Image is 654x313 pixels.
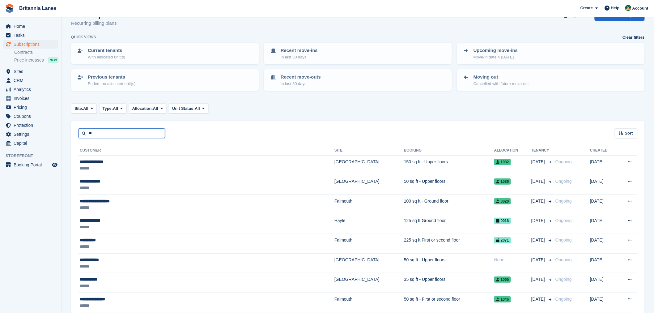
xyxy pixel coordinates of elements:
[531,178,546,185] span: [DATE]
[334,156,404,175] td: [GEOGRAPHIC_DATA]
[404,234,494,253] td: 225 sq ft First or second floor
[590,234,617,253] td: [DATE]
[113,105,118,112] span: All
[404,273,494,293] td: 35 sq ft - Upper floors
[474,81,529,87] p: Cancelled with future move-out
[48,57,58,63] div: NEW
[129,103,167,114] button: Allocation: All
[3,112,58,121] a: menu
[457,43,644,64] a: Upcoming move-ins Move-in date > [DATE]
[590,273,617,293] td: [DATE]
[474,47,518,54] p: Upcoming move-ins
[494,159,511,165] span: 1082
[88,81,136,87] p: Ended, no allocated unit(s)
[334,273,404,293] td: [GEOGRAPHIC_DATA]
[14,130,51,139] span: Settings
[14,161,51,169] span: Booking Portal
[265,43,451,64] a: Recent move-ins In last 30 days
[71,34,96,40] h6: Quick views
[404,214,494,234] td: 125 sq ft Ground floor
[3,76,58,85] a: menu
[195,105,200,112] span: All
[3,161,58,169] a: menu
[72,43,258,64] a: Current tenants With allocated unit(s)
[14,57,58,63] a: Price increases NEW
[14,31,51,40] span: Tasks
[625,130,633,136] span: Sort
[494,178,511,185] span: 1086
[265,70,451,90] a: Recent move-outs In last 30 days
[83,105,88,112] span: All
[555,257,572,262] span: Ongoing
[494,237,511,243] span: 2071
[555,218,572,223] span: Ongoing
[14,85,51,94] span: Analytics
[531,146,553,156] th: Tenancy
[14,57,44,63] span: Price increases
[555,297,572,302] span: Ongoing
[3,67,58,76] a: menu
[555,179,572,184] span: Ongoing
[334,234,404,253] td: Falmouth
[3,40,58,49] a: menu
[474,54,518,60] p: Move-in date > [DATE]
[17,3,59,13] a: Britannia Lanes
[334,214,404,234] td: Hayle
[3,31,58,40] a: menu
[494,198,511,204] span: 0020
[632,5,648,11] span: Account
[5,4,14,13] img: stora-icon-8386f47178a22dfd0bd8f6a31ec36ba5ce8667c1dd55bd0f319d3a0aa187defe.svg
[14,22,51,31] span: Home
[79,146,334,156] th: Customer
[531,159,546,165] span: [DATE]
[625,5,631,11] img: Nathan Kellow
[611,5,620,11] span: Help
[622,34,645,41] a: Clear filters
[74,105,83,112] span: Site:
[14,40,51,49] span: Subscriptions
[404,175,494,195] td: 50 sq ft - Upper floors
[590,254,617,273] td: [DATE]
[555,277,572,282] span: Ongoing
[6,153,62,159] span: Storefront
[14,49,58,55] a: Contracts
[590,293,617,312] td: [DATE]
[531,217,546,224] span: [DATE]
[103,105,113,112] span: Type:
[531,276,546,283] span: [DATE]
[404,254,494,273] td: 50 sq ft - Upper floors
[3,94,58,103] a: menu
[3,130,58,139] a: menu
[531,257,546,263] span: [DATE]
[3,85,58,94] a: menu
[474,74,529,81] p: Moving out
[72,70,258,90] a: Previous tenants Ended, no allocated unit(s)
[494,277,511,283] span: 1065
[555,199,572,204] span: Ongoing
[590,195,617,214] td: [DATE]
[334,293,404,312] td: Falmouth
[14,112,51,121] span: Coupons
[555,238,572,242] span: Ongoing
[153,105,158,112] span: All
[14,67,51,76] span: Sites
[281,81,321,87] p: In last 30 days
[580,5,593,11] span: Create
[132,105,153,112] span: Allocation:
[494,296,511,302] span: 1046
[404,293,494,312] td: 50 sq ft - First or second floor
[172,105,195,112] span: Unit Status:
[590,175,617,195] td: [DATE]
[457,70,644,90] a: Moving out Cancelled with future move-out
[334,195,404,214] td: Falmouth
[99,103,126,114] button: Type: All
[531,198,546,204] span: [DATE]
[88,74,136,81] p: Previous tenants
[590,146,617,156] th: Created
[14,121,51,130] span: Protection
[531,237,546,243] span: [DATE]
[71,20,121,27] p: Recurring billing plans
[51,161,58,169] a: Preview store
[88,54,125,60] p: With allocated unit(s)
[494,257,531,263] div: None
